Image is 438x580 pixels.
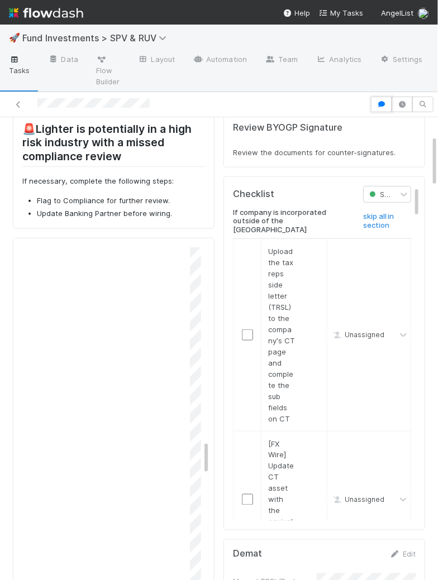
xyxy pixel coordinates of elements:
span: Fund Investments > SPV & RUV [22,32,172,44]
h5: Review BYOGP Signature [233,122,416,133]
li: Flag to Compliance for further review. [37,195,205,207]
a: Layout [129,51,184,69]
a: Flow Builder [87,51,129,92]
span: Flow Builder [96,54,120,87]
p: If necessary, complete the following steps: [22,176,205,187]
h5: Demat [233,549,262,560]
a: Settings [371,51,432,69]
a: Edit [389,550,416,559]
a: skip all in section [363,212,411,234]
img: avatar_2de93f86-b6c7-4495-bfe2-fb093354a53c.png [418,8,429,19]
a: Data [39,51,87,69]
span: Unassigned [331,496,384,504]
a: My Tasks [319,7,363,18]
a: Team [256,51,307,69]
h2: 🚨Lighter is potentially in a high risk industry with a missed compliance review [22,122,205,167]
a: Analytics [307,51,371,69]
img: logo-inverted-e16ddd16eac7371096b0.svg [9,3,83,22]
h6: skip all in section [363,212,411,229]
h5: Checklist [233,189,274,200]
a: Automation [184,51,256,69]
span: [FX Wire] Update CT asset with the equivalent USD amount [268,439,294,560]
h6: If company is incorporated outside of the [GEOGRAPHIC_DATA] [233,208,346,234]
span: 🚀 [9,33,20,42]
span: Review the documents for counter-signatures. [233,148,396,157]
span: Upload the tax reps side letter (TRSL) to the company's CT page and complete the sub fields on CT [268,247,295,423]
span: My Tasks [319,8,363,17]
span: AngelList [381,8,413,17]
div: Help [283,7,310,18]
li: Update Banking Partner before wiring. [37,208,205,219]
span: Unassigned [331,331,384,339]
span: Tasks [9,54,30,76]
